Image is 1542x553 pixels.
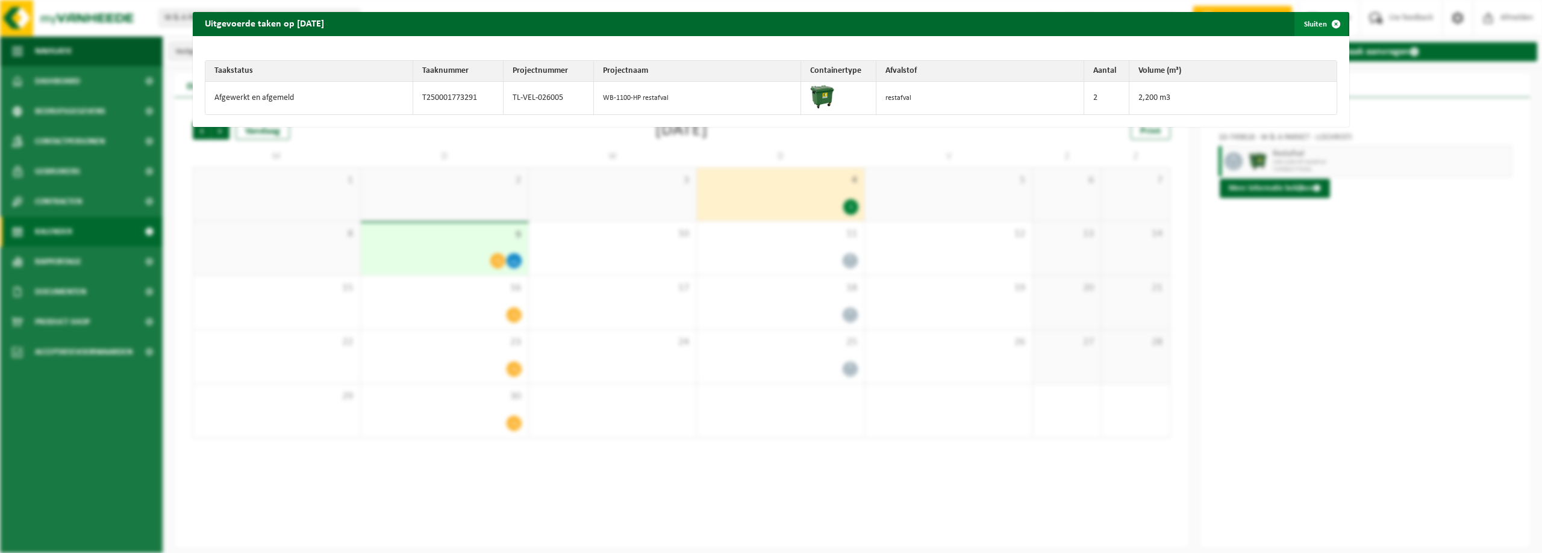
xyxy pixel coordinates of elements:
th: Aantal [1084,61,1129,82]
button: Sluiten [1294,12,1348,36]
th: Volume (m³) [1129,61,1337,82]
td: Afgewerkt en afgemeld [205,82,413,114]
th: Afvalstof [876,61,1084,82]
h2: Uitgevoerde taken op [DATE] [193,12,336,35]
td: 2 [1084,82,1129,114]
td: WB-1100-HP restafval [594,82,802,114]
th: Projectnummer [504,61,594,82]
td: 2,200 m3 [1129,82,1337,114]
td: T250001773291 [413,82,504,114]
th: Taakstatus [205,61,413,82]
th: Taaknummer [413,61,504,82]
img: WB-1100-HPE-GN-01 [810,85,834,109]
th: Containertype [801,61,876,82]
td: restafval [876,82,1084,114]
td: TL-VEL-026005 [504,82,594,114]
th: Projectnaam [594,61,802,82]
